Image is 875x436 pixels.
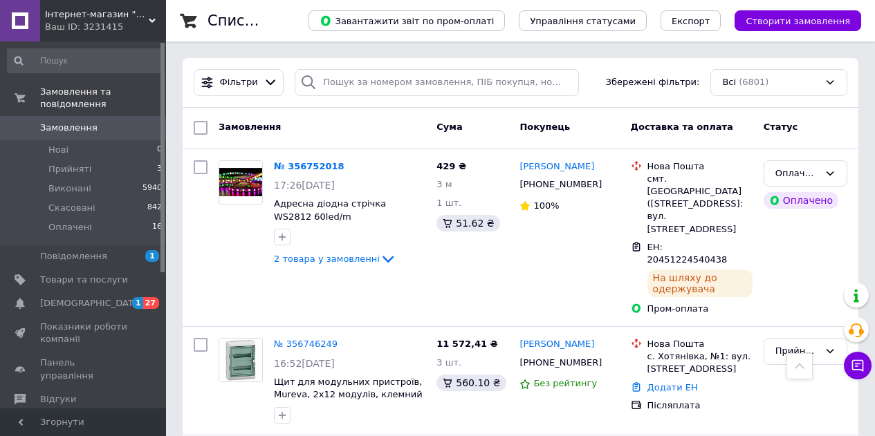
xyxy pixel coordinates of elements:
span: Збережені фільтри: [606,76,700,89]
span: 1 [132,297,143,309]
button: Завантажити звіт по пром-оплаті [308,10,505,31]
a: № 356752018 [274,161,344,171]
div: Пром-оплата [647,303,753,315]
button: Управління статусами [519,10,647,31]
span: Замовлення та повідомлення [40,86,166,111]
span: Повідомлення [40,250,107,263]
span: Прийняті [48,163,91,176]
span: 17:26[DATE] [274,180,335,191]
input: Пошук за номером замовлення, ПІБ покупця, номером телефону, Email, номером накладної [295,69,579,96]
span: Скасовані [48,202,95,214]
button: Експорт [661,10,721,31]
span: [PHONE_NUMBER] [519,357,602,368]
div: Післяплата [647,399,753,412]
div: Ваш ID: 3231415 [45,21,166,33]
div: с. Хотянівка, №1: вул. [STREET_ADDRESS] [647,350,753,375]
span: Панель управління [40,357,128,381]
a: 2 товара у замовленні [274,254,396,264]
span: Завантажити звіт по пром-оплаті [320,15,494,27]
span: Товари та послуги [40,274,128,286]
input: Пошук [7,48,163,73]
div: Нова Пошта [647,160,753,173]
span: Доставка та оплата [631,122,733,132]
span: Замовлення [219,122,281,132]
span: 3 [157,163,162,176]
a: [PERSON_NAME] [519,160,594,173]
button: Чат з покупцем [844,352,872,379]
span: Оплачені [48,221,92,234]
span: Статус [764,122,798,132]
div: Прийнято [775,344,819,359]
span: 27 [143,297,159,309]
span: Показники роботи компанії [40,321,128,345]
a: Щит для модульних пристроїв, Mureva, 2х12 модулів, клемний блок заземлення та нейтралі [274,377,423,413]
span: Без рейтингу [533,378,597,388]
span: Замовлення [40,122,98,134]
div: Оплачено [775,167,819,181]
span: 3 шт. [436,357,461,368]
a: Адресна діодна стрічка WS2812 60led/m [274,198,386,222]
span: Cума [436,122,462,132]
span: 842 [147,202,162,214]
div: 51.62 ₴ [436,215,499,231]
a: Створити замовлення [721,15,861,26]
div: Оплачено [764,192,838,209]
span: 429 ₴ [436,161,466,171]
span: 16:52[DATE] [274,358,335,369]
span: 2 товара у замовленні [274,254,380,264]
span: 3 м [436,179,452,189]
a: Фото товару [219,338,263,382]
span: Створити замовлення [746,16,850,26]
span: Управління статусами [530,16,636,26]
a: Фото товару [219,160,263,205]
span: Виконані [48,182,91,195]
span: [DEMOGRAPHIC_DATA] [40,297,142,310]
span: 1 [145,250,159,262]
div: Нова Пошта [647,338,753,350]
span: Нові [48,144,68,156]
span: Всі [722,76,736,89]
span: (6801) [739,77,768,87]
button: Створити замовлення [735,10,861,31]
a: [PERSON_NAME] [519,338,594,351]
img: Фото товару [219,339,262,381]
span: 5940 [142,182,162,195]
span: Покупець [519,122,570,132]
span: [PHONE_NUMBER] [519,179,602,189]
span: 16 [152,221,162,234]
div: На шляху до одержувача [647,269,753,297]
span: Відгуки [40,393,76,406]
span: Експорт [672,16,710,26]
div: 560.10 ₴ [436,375,506,391]
span: Фільтри [220,76,258,89]
span: 1 шт. [436,198,461,208]
a: № 356746249 [274,339,338,349]
img: Фото товару [219,168,262,196]
div: смт. [GEOGRAPHIC_DATA] ([STREET_ADDRESS]: вул. [STREET_ADDRESS] [647,173,753,236]
h1: Список замовлень [208,12,348,29]
span: Інтернет-магазин "Перша гуртівня електрики" [45,8,149,21]
span: 0 [157,144,162,156]
a: Додати ЕН [647,382,698,392]
span: 11 572,41 ₴ [436,339,497,349]
span: ЕН: 20451224540438 [647,242,728,265]
span: 100% [533,200,559,211]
